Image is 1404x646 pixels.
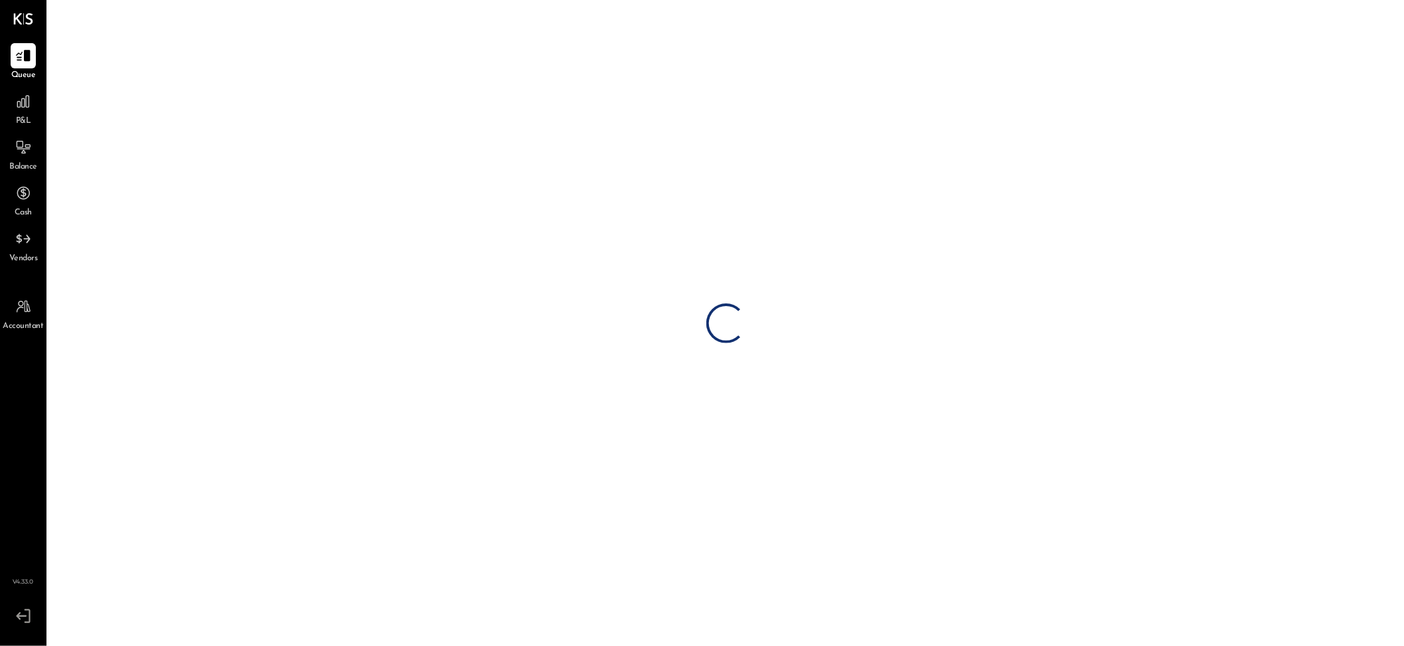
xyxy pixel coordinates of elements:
[9,161,37,173] span: Balance
[16,116,31,127] span: P&L
[9,253,38,265] span: Vendors
[1,135,46,173] a: Balance
[1,89,46,127] a: P&L
[1,181,46,219] a: Cash
[11,70,36,82] span: Queue
[1,226,46,265] a: Vendors
[1,43,46,82] a: Queue
[3,321,44,333] span: Accountant
[1,294,46,333] a: Accountant
[15,207,32,219] span: Cash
